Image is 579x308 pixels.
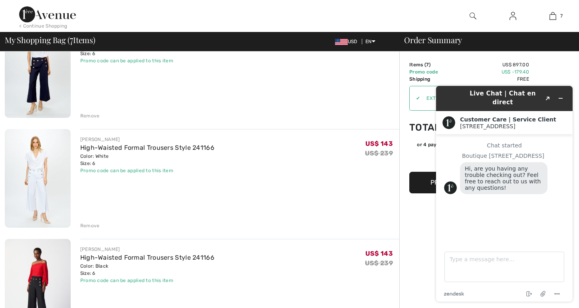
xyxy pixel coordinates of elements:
button: Proceed to Checkout [409,172,529,193]
div: Remove [80,112,100,119]
s: US$ 239 [365,259,393,267]
img: US Dollar [335,39,348,45]
td: Total [409,114,454,141]
a: High-Waisted Formal Trousers Style 241166 [80,254,214,261]
td: Promo code [409,68,454,76]
span: US$ 143 [365,140,393,147]
div: or 4 payments of with [417,141,529,148]
img: 1ère Avenue [19,6,76,22]
div: Promo code can be applied to this item [80,57,214,64]
iframe: PayPal-paypal [409,151,529,169]
div: Promo code can be applied to this item [80,277,214,284]
div: Order Summary [395,36,574,44]
td: Free [454,76,529,83]
input: Promo code [420,86,502,110]
div: Remove [80,222,100,229]
span: USD [335,39,361,44]
span: US$ 143 [365,250,393,257]
div: [PERSON_NAME] [80,136,214,143]
img: search the website [470,11,476,21]
div: Promo code can be applied to this item [80,167,214,174]
span: My Shopping Bag ( Items) [5,36,95,44]
div: [PERSON_NAME] [80,246,214,253]
span: EN [365,39,375,44]
a: 7 [533,11,572,21]
div: Color: White Size: 6 [80,153,214,167]
td: US$ 897.00 [454,61,529,68]
td: Items ( ) [409,61,454,68]
div: < Continue Shopping [19,22,67,30]
div: Color: Black Size: 6 [80,262,214,277]
div: or 4 payments ofUS$ 179.40withSezzle Click to learn more about Sezzle [409,141,529,151]
div: ✔ [410,95,420,102]
img: High-Waisted Formal Trousers Style 241166 [5,19,71,118]
span: 7 [426,62,429,68]
iframe: Find more information here [430,79,579,308]
img: My Bag [549,11,556,21]
span: Chat [19,6,35,13]
span: 7 [70,34,73,44]
a: Sign In [503,11,523,21]
a: High-Waisted Formal Trousers Style 241166 [80,144,214,151]
td: Shipping [409,76,454,83]
span: 7 [560,12,563,20]
img: High-Waisted Formal Trousers Style 241166 [5,129,71,228]
td: US$ -179.40 [454,68,529,76]
img: My Info [510,11,516,21]
s: US$ 239 [365,149,393,157]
